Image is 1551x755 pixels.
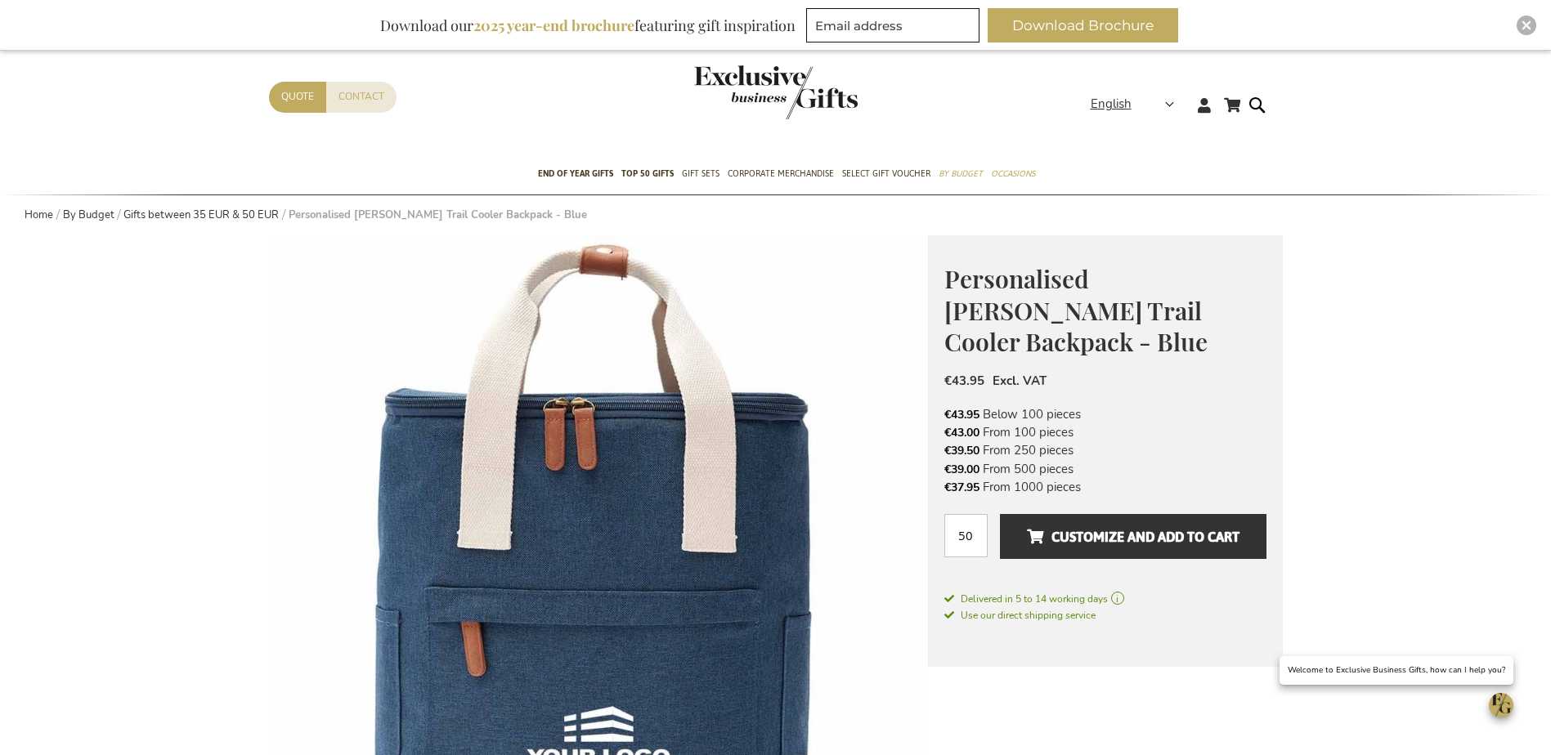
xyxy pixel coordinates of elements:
span: €37.95 [944,480,979,495]
img: Exclusive Business gifts logo [694,65,858,119]
span: Select Gift Voucher [842,165,930,182]
span: €43.00 [944,425,979,440]
div: English [1091,95,1185,114]
li: From 1000 pieces [944,478,1266,496]
div: Close [1517,16,1536,35]
a: By Budget [63,208,114,222]
img: Close [1522,20,1531,30]
span: End of year gifts [538,165,613,182]
span: TOP 50 Gifts [621,165,674,182]
span: €43.95 [944,407,979,422]
span: Use our direct shipping service [944,609,1096,622]
a: Use our direct shipping service [944,606,1096,623]
a: Gifts between 35 EUR & 50 EUR [123,208,279,222]
a: Delivered in 5 to 14 working days [944,592,1266,606]
li: From 100 pieces [944,423,1266,441]
li: Below 100 pieces [944,405,1266,423]
input: Email address [806,8,979,42]
input: Qty [944,514,988,557]
span: English [1091,95,1132,114]
li: From 500 pieces [944,460,1266,478]
button: Download Brochure [988,8,1178,42]
span: Customize and add to cart [1027,524,1239,550]
div: Download our featuring gift inspiration [373,8,803,42]
span: Excl. VAT [993,373,1047,389]
span: Corporate Merchandise [728,165,834,182]
a: Quote [269,82,326,112]
span: Gift Sets [682,165,719,182]
button: Customize and add to cart [1000,514,1266,559]
b: 2025 year-end brochure [473,16,634,35]
span: By Budget [939,165,983,182]
li: From 250 pieces [944,441,1266,459]
span: Personalised [PERSON_NAME] Trail Cooler Backpack - Blue [944,262,1208,358]
span: €43.95 [944,373,984,389]
span: €39.00 [944,462,979,477]
span: €39.50 [944,443,979,458]
a: Contact [326,82,397,112]
span: Occasions [991,165,1035,182]
a: Home [25,208,53,222]
a: store logo [694,65,776,119]
form: marketing offers and promotions [806,8,984,47]
strong: Personalised [PERSON_NAME] Trail Cooler Backpack - Blue [289,208,587,222]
